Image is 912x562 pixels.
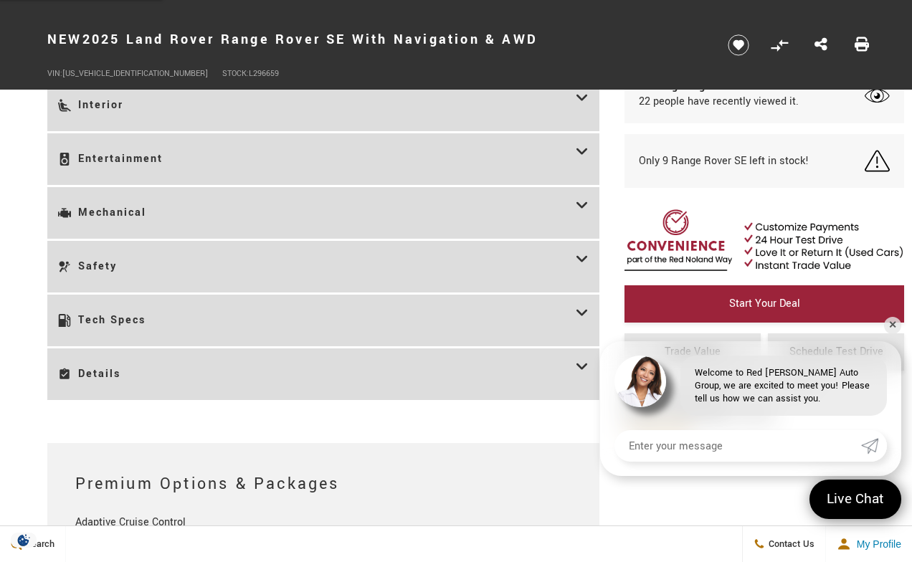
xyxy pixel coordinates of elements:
span: Contact Us [765,538,814,551]
span: L296659 [249,68,279,79]
div: Adaptive Cruise Control [75,508,572,538]
span: 22 people have recently viewed it. [639,94,799,109]
button: Save vehicle [723,34,754,57]
a: Submit [861,430,887,462]
span: VIN: [47,68,62,79]
a: Share this New 2025 Land Rover Range Rover SE With Navigation & AWD [814,36,827,54]
a: Start Your Deal [624,285,904,323]
h3: Safety [58,252,576,282]
h3: Entertainment [58,144,576,174]
h3: Tech Specs [58,305,576,335]
h3: Interior [58,90,576,120]
span: Live Chat [820,490,891,509]
h1: 2025 Land Rover Range Rover SE With Navigation & AWD [47,11,703,68]
button: Open user profile menu [826,526,912,562]
span: My Profile [851,538,901,550]
span: [US_VEHICLE_IDENTIFICATION_NUMBER] [62,68,208,79]
h3: Details [58,359,576,389]
h3: Mechanical [58,198,576,228]
span: Only 9 Range Rover SE left in stock! [639,153,809,168]
input: Enter your message [614,430,861,462]
img: Agent profile photo [614,356,666,407]
a: Live Chat [809,480,901,519]
strong: New [47,30,82,49]
button: Compare Vehicle [769,34,790,56]
div: Welcome to Red [PERSON_NAME] Auto Group, we are excited to meet you! Please tell us how we can as... [680,356,887,416]
span: Stock: [222,68,249,79]
section: Click to Open Cookie Consent Modal [7,533,40,548]
span: Start Your Deal [729,296,800,311]
h2: Premium Options & Packages [75,471,572,497]
img: Opt-Out Icon [7,533,40,548]
a: Trade Value [624,333,761,371]
a: Print this New 2025 Land Rover Range Rover SE With Navigation & AWD [855,36,869,54]
a: Schedule Test Drive [768,333,904,371]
